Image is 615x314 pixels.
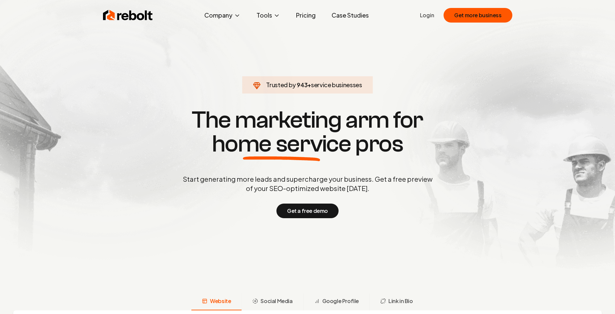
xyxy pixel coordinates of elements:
[276,204,339,218] button: Get a free demo
[444,8,512,23] button: Get more business
[242,293,303,310] button: Social Media
[148,108,467,156] h1: The marketing arm for pros
[251,9,285,22] button: Tools
[199,9,246,22] button: Company
[297,80,307,90] span: 943
[420,11,434,19] a: Login
[291,9,321,22] a: Pricing
[266,81,296,89] span: Trusted by
[191,293,242,310] button: Website
[311,81,362,89] span: service businesses
[307,81,311,89] span: +
[388,297,413,305] span: Link in Bio
[181,174,434,193] p: Start generating more leads and supercharge your business. Get a free preview of your SEO-optimiz...
[326,9,374,22] a: Case Studies
[210,297,231,305] span: Website
[212,132,351,156] span: home service
[260,297,292,305] span: Social Media
[369,293,424,310] button: Link in Bio
[103,9,153,22] img: Rebolt Logo
[303,293,369,310] button: Google Profile
[322,297,359,305] span: Google Profile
